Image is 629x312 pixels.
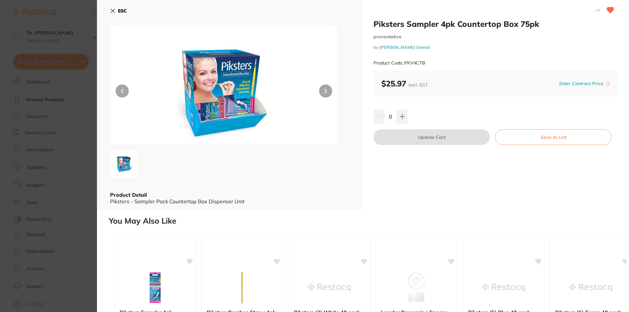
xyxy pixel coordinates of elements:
[605,81,611,86] label: i
[373,45,619,50] small: by
[110,5,127,16] button: ESC
[381,79,428,88] b: $25.97
[373,129,490,145] button: Update Cart
[495,129,612,145] button: Save to List
[373,34,619,40] small: preventative
[373,60,425,66] small: Product Code: .PKV4CTB
[109,216,626,226] h2: You May Also Like
[409,82,428,88] span: excl. GST
[482,271,525,304] img: Piksters (5) Blue 40 pack
[569,271,612,304] img: Piksters (6) Green 40 pack
[308,271,351,304] img: Piksters (2) White 40 pack
[373,19,619,29] h2: Piksters Sampler 4pk Countertop Box 75pk
[110,192,147,198] b: Product Detail
[156,41,292,144] img: cGc
[112,152,136,176] img: cGc
[379,45,430,50] a: [PERSON_NAME] Dental
[221,271,263,304] img: Piksters Bamboo Straw 4pk
[395,271,438,304] img: Locator Processing Spacer 4pk
[118,8,127,14] b: ESC
[134,271,176,304] img: Piksters Sampler 4pk
[557,81,605,87] button: Enter Contract Price
[110,198,350,204] div: Piksters - Sampler Pack Countertop Box Dispenser Unit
